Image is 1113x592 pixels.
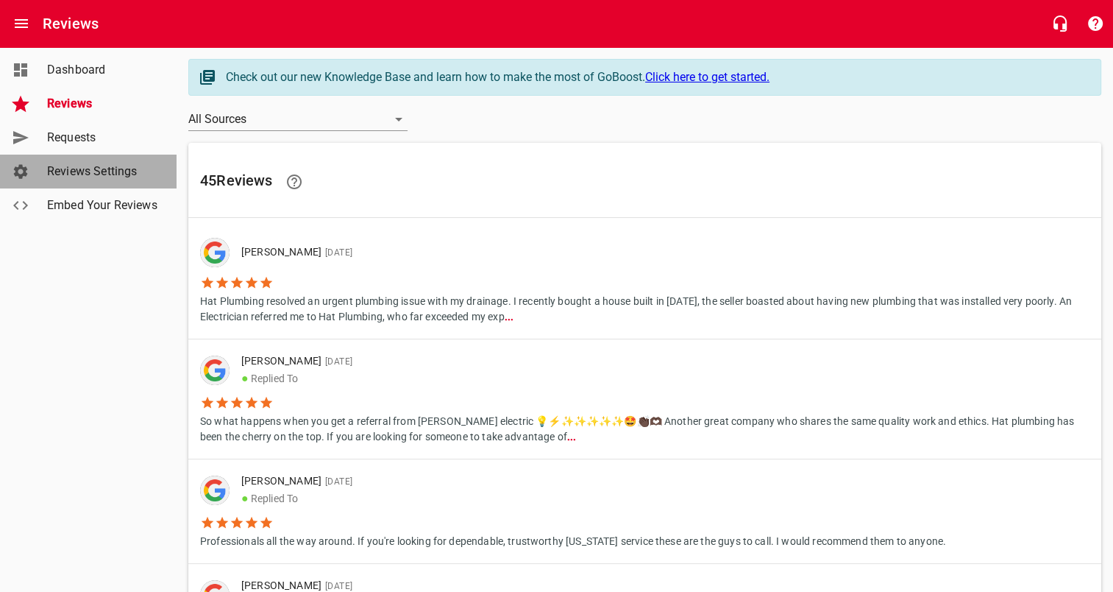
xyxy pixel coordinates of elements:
[43,12,99,35] h6: Reviews
[241,491,249,505] span: ●
[47,95,159,113] span: Reviews
[200,530,946,549] p: Professionals all the way around. If you're looking for dependable, trustworthy [US_STATE] servic...
[188,108,408,131] div: All Sources
[226,68,1086,86] div: Check out our new Knowledge Base and learn how to make the most of GoBoost.
[1042,6,1078,41] button: Live Chat
[241,370,1078,387] p: Replied To
[241,473,934,490] p: [PERSON_NAME]
[200,410,1089,445] p: So what happens when you get a referral from [PERSON_NAME] electric 💡⚡✨✨✨✨✨🤩👏🏿🫶🏿 Another great co...
[200,164,1089,200] h6: 45 Review s
[505,311,513,323] b: ...
[241,353,1078,370] p: [PERSON_NAME]
[277,164,312,200] a: Learn facts about why reviews are important
[241,244,1078,261] p: [PERSON_NAME]
[47,163,159,180] span: Reviews Settings
[200,290,1089,325] p: Hat Plumbing resolved an urgent plumbing issue with my drainage. I recently bought a house built ...
[200,356,230,385] img: google-dark.png
[200,238,230,267] img: google-dark.png
[241,490,934,507] p: Replied To
[567,431,576,443] b: ...
[47,197,159,214] span: Embed Your Reviews
[200,356,230,385] div: Google
[47,129,159,147] span: Requests
[321,356,352,367] span: [DATE]
[1078,6,1113,41] button: Support Portal
[188,339,1101,459] a: [PERSON_NAME][DATE]●Replied ToSo what happens when you get a referral from [PERSON_NAME] electric...
[321,247,352,258] span: [DATE]
[321,581,352,591] span: [DATE]
[200,476,230,505] div: Google
[47,61,159,79] span: Dashboard
[4,6,39,41] button: Open drawer
[321,476,352,487] span: [DATE]
[188,459,1101,563] a: [PERSON_NAME][DATE]●Replied ToProfessionals all the way around. If you're looking for dependable,...
[241,371,249,385] span: ●
[200,476,230,505] img: google-dark.png
[188,224,1101,339] a: [PERSON_NAME][DATE]Hat Plumbing resolved an urgent plumbing issue with my drainage. I recently bo...
[200,238,230,267] div: Google
[645,70,769,84] a: Click here to get started.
